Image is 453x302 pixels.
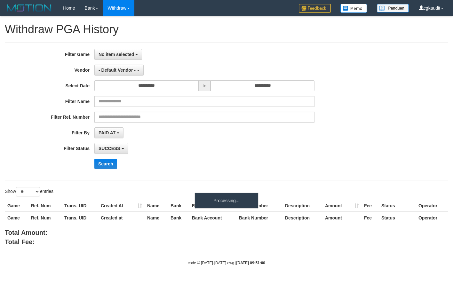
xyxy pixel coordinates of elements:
[98,212,145,224] th: Created at
[236,200,282,212] th: Bank Number
[98,200,145,212] th: Created At
[99,146,120,151] span: SUCCESS
[189,200,236,212] th: Bank Account
[28,212,62,224] th: Ref. Num
[16,187,40,196] select: Showentries
[62,212,98,224] th: Trans. UID
[236,261,265,265] strong: [DATE] 09:51:00
[168,212,189,224] th: Bank
[94,49,142,60] button: No item selected
[5,212,28,224] th: Game
[379,200,416,212] th: Status
[379,212,416,224] th: Status
[198,80,211,91] span: to
[94,65,144,75] button: - Default Vendor -
[5,23,448,36] h1: Withdraw PGA History
[236,212,282,224] th: Bank Number
[299,4,331,13] img: Feedback.jpg
[322,212,362,224] th: Amount
[195,193,258,209] div: Processing...
[282,212,322,224] th: Description
[99,52,134,57] span: No item selected
[5,187,53,196] label: Show entries
[62,200,98,212] th: Trans. UID
[99,68,136,73] span: - Default Vendor -
[5,3,53,13] img: MOTION_logo.png
[99,130,115,135] span: PAID AT
[322,200,362,212] th: Amount
[145,212,168,224] th: Name
[377,4,409,12] img: panduan.png
[5,200,28,212] th: Game
[94,159,117,169] button: Search
[362,200,379,212] th: Fee
[188,261,265,265] small: code © [DATE]-[DATE] dwg |
[28,200,62,212] th: Ref. Num
[340,4,367,13] img: Button%20Memo.svg
[416,212,448,224] th: Operator
[282,200,322,212] th: Description
[94,127,123,138] button: PAID AT
[5,229,47,236] b: Total Amount:
[145,200,168,212] th: Name
[94,143,128,154] button: SUCCESS
[362,212,379,224] th: Fee
[168,200,189,212] th: Bank
[189,212,236,224] th: Bank Account
[416,200,448,212] th: Operator
[5,238,35,245] b: Total Fee:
